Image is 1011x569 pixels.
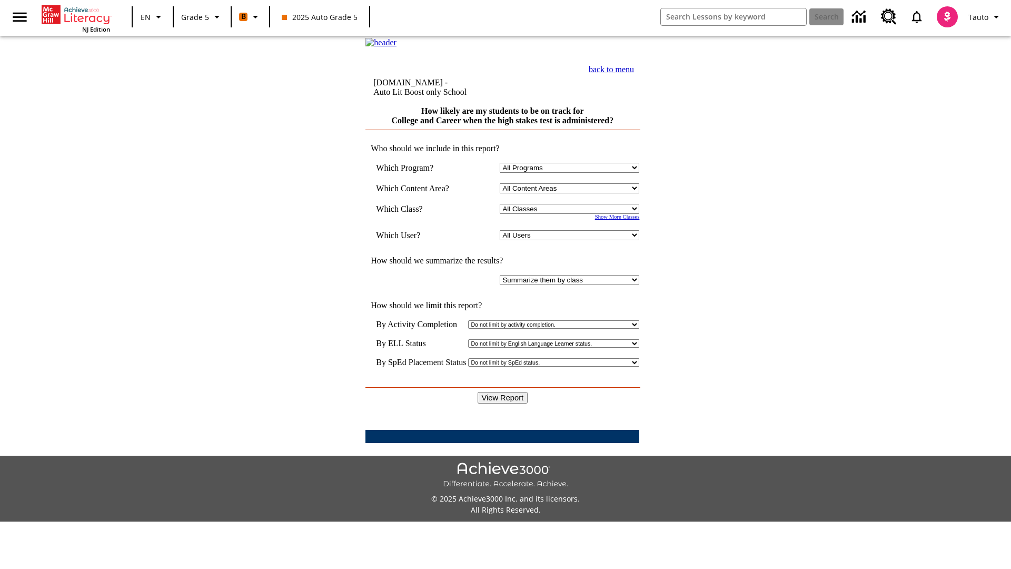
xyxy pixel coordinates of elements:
[241,10,246,23] span: B
[82,25,110,33] span: NJ Edition
[968,12,988,23] span: Tauto
[376,204,464,214] td: Which Class?
[141,12,151,23] span: EN
[376,230,464,240] td: Which User?
[177,7,227,26] button: Grade: Grade 5, Select a grade
[136,7,170,26] button: Language: EN, Select a language
[181,12,209,23] span: Grade 5
[365,38,397,47] img: header
[373,87,467,96] nobr: Auto Lit Boost only School
[282,12,358,23] span: 2025 Auto Grade 5
[376,339,466,348] td: By ELL Status
[42,3,110,33] div: Home
[846,3,875,32] a: Data Center
[235,7,266,26] button: Boost Class color is orange. Change class color
[376,320,466,329] td: By Activity Completion
[376,358,466,367] td: By SpEd Placement Status
[937,6,958,27] img: avatar image
[376,184,449,193] nobr: Which Content Area?
[376,163,464,173] td: Which Program?
[875,3,903,31] a: Resource Center, Will open in new tab
[595,214,640,220] a: Show More Classes
[391,106,613,125] a: How likely are my students to be on track for College and Career when the high stakes test is adm...
[365,256,639,266] td: How should we summarize the results?
[365,144,639,153] td: Who should we include in this report?
[373,78,534,97] td: [DOMAIN_NAME] -
[964,7,1007,26] button: Profile/Settings
[903,3,930,31] a: Notifications
[443,462,568,489] img: Achieve3000 Differentiate Accelerate Achieve
[478,392,528,404] input: View Report
[4,2,35,33] button: Open side menu
[589,65,634,74] a: back to menu
[365,301,639,310] td: How should we limit this report?
[661,8,806,25] input: search field
[930,3,964,31] button: Select a new avatar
